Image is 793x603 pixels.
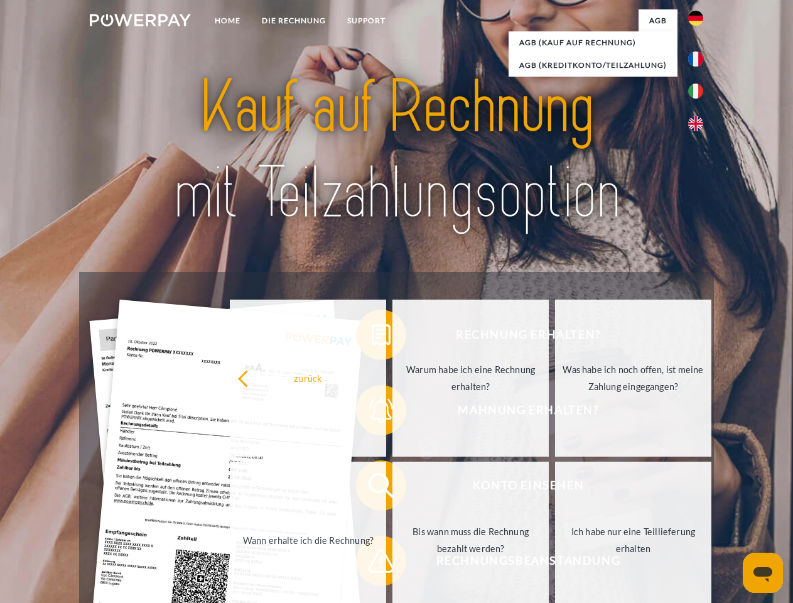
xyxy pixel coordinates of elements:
[237,531,379,548] div: Wann erhalte ich die Rechnung?
[688,84,703,99] img: it
[204,9,251,32] a: Home
[400,523,541,557] div: Bis wann muss die Rechnung bezahlt werden?
[688,52,703,67] img: fr
[509,31,677,54] a: AGB (Kauf auf Rechnung)
[555,300,711,457] a: Was habe ich noch offen, ist meine Zahlung eingegangen?
[688,11,703,26] img: de
[90,14,191,26] img: logo-powerpay-white.svg
[743,553,783,593] iframe: Schaltfläche zum Öffnen des Messaging-Fensters
[688,116,703,131] img: en
[639,9,677,32] a: agb
[509,54,677,77] a: AGB (Kreditkonto/Teilzahlung)
[337,9,396,32] a: SUPPORT
[120,60,673,241] img: title-powerpay_de.svg
[237,369,379,386] div: zurück
[563,361,704,395] div: Was habe ich noch offen, ist meine Zahlung eingegangen?
[251,9,337,32] a: DIE RECHNUNG
[563,523,704,557] div: Ich habe nur eine Teillieferung erhalten
[400,361,541,395] div: Warum habe ich eine Rechnung erhalten?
